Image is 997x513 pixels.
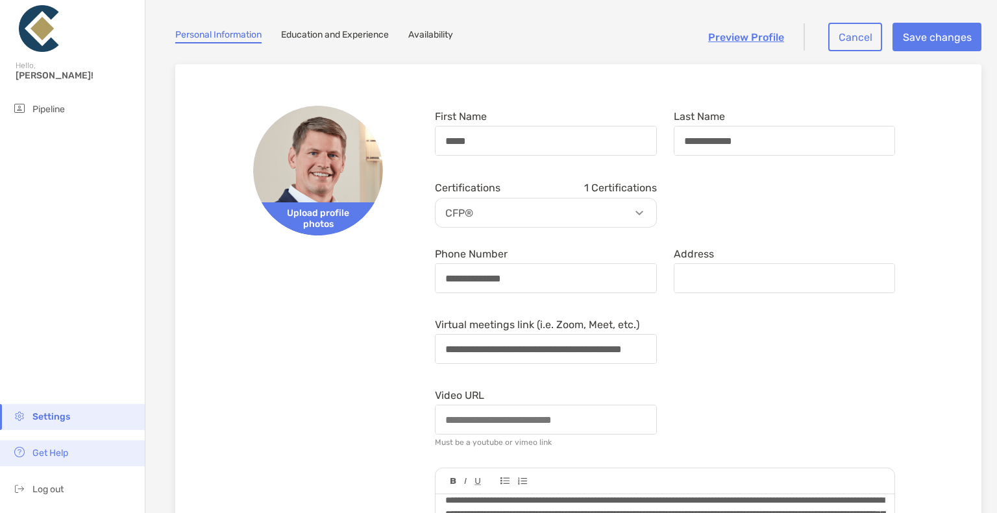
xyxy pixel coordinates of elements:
a: Availability [408,29,453,43]
span: Pipeline [32,104,65,115]
img: pipeline icon [12,101,27,116]
label: Address [674,248,714,259]
span: Upload profile photos [253,202,383,235]
img: Editor control icon [450,478,456,484]
span: 1 Certifications [584,182,657,194]
label: Phone Number [435,248,508,259]
div: Must be a youtube or vimeo link [435,438,552,447]
img: Editor control icon [517,477,527,485]
img: Editor control icon [500,477,510,484]
button: Save changes [892,23,981,51]
label: Last Name [674,111,725,122]
a: Preview Profile [708,31,784,43]
span: Log out [32,484,64,495]
a: Personal Information [175,29,262,43]
img: settings icon [12,408,27,424]
label: Virtual meetings link (i.e. Zoom, Meet, etc.) [435,319,639,330]
label: First Name [435,111,487,122]
img: Editor control icon [464,478,467,484]
div: Certifications [435,182,657,194]
img: get-help icon [12,444,27,460]
img: Zoe Logo [16,5,62,52]
span: Get Help [32,447,68,459]
img: Avatar [253,106,383,235]
button: Cancel [828,23,882,51]
p: CFP® [439,205,659,221]
a: Education and Experience [281,29,389,43]
img: logout icon [12,481,27,496]
span: Settings [32,411,70,422]
img: Editor control icon [474,478,481,485]
label: Video URL [435,390,484,401]
span: [PERSON_NAME]! [16,70,137,81]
